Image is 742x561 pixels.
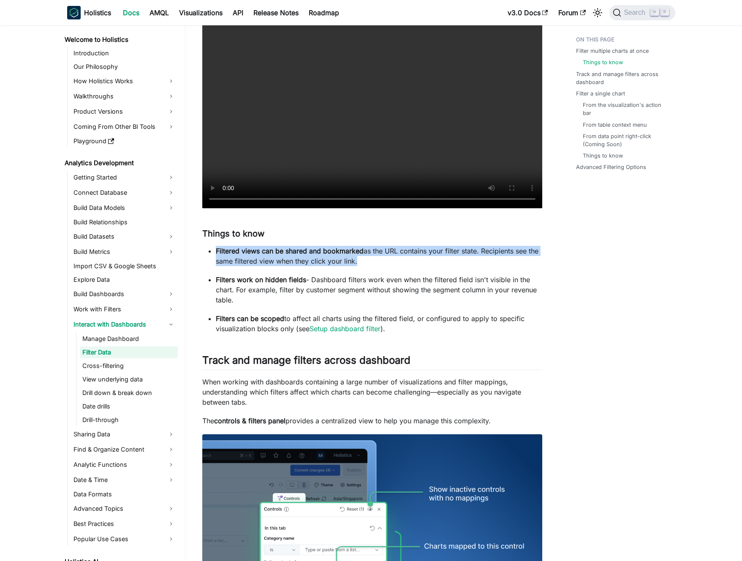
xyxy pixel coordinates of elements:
a: Roadmap [304,6,344,19]
a: Analytic Functions [71,458,178,471]
p: - Dashboard filters work even when the filtered field isn't visible in the chart. For example, fi... [216,275,542,305]
a: Interact with Dashboards [71,318,178,331]
a: How Holistics Works [71,74,178,88]
button: Search (Command+K) [609,5,675,20]
a: Things to know [583,152,623,160]
a: Cross-filtering [80,360,178,372]
a: Setup dashboard filter [310,324,381,333]
kbd: K [660,8,669,16]
a: Analytics Development [62,157,178,169]
a: Playground [71,135,178,147]
a: Docs [118,6,144,19]
a: Manage Dashboard [80,333,178,345]
a: Import CSV & Google Sheets [71,260,178,272]
a: Welcome to Holistics [62,34,178,46]
a: Connect Database [71,186,178,199]
b: Holistics [84,8,111,18]
a: Walkthroughs [71,90,178,103]
strong: controls & filters panel [214,417,285,425]
a: Build Datasets [71,230,178,243]
nav: Docs sidebar [59,25,185,561]
a: Popular Use Cases [71,532,178,546]
h2: Track and manage filters across dashboard [202,354,542,370]
a: Filter multiple charts at once [576,47,649,55]
button: Switch between dark and light mode (currently light mode) [591,6,604,19]
a: Explore Data [71,274,178,286]
a: Sharing Data [71,428,178,441]
a: Date drills [80,400,178,412]
a: Drill-through [80,414,178,426]
kbd: ⌘ [650,8,659,16]
a: Coming From Other BI Tools [71,120,178,133]
a: Build Dashboards [71,287,178,301]
a: Product Versions [71,105,178,118]
a: HolisticsHolistics [67,6,111,19]
p: The provides a centralized view to help you manage this complexity. [202,416,542,426]
a: Visualizations [174,6,228,19]
strong: Filters work on hidden fields [216,275,306,284]
a: API [228,6,248,19]
img: Holistics [67,6,81,19]
a: Find & Organize Content [71,443,178,456]
video: Your browser does not support embedding video, but you can . [202,4,542,208]
strong: Filtered views can be shared and bookmarked [216,247,364,255]
a: Filter a single chart [576,90,625,98]
a: Advanced Filtering Options [576,163,646,171]
a: Drill down & break down [80,387,178,399]
a: Things to know [583,58,623,66]
a: Build Metrics [71,245,178,259]
a: Build Relationships [71,216,178,228]
p: When working with dashboards containing a large number of visualizations and filter mappings, und... [202,377,542,407]
a: Introduction [71,47,178,59]
h3: Things to know [202,229,542,239]
a: From table context menu [583,121,647,129]
a: AMQL [144,6,174,19]
a: Track and manage filters across dashboard [576,70,670,86]
a: Build Data Models [71,201,178,215]
a: Our Philosophy [71,61,178,73]
strong: Filters can be scoped [216,314,284,323]
a: Date & Time [71,473,178,487]
a: View underlying data [80,373,178,385]
a: From data point right-click (Coming Soon) [583,132,667,148]
p: as the URL contains your filter state. Recipients see the same filtered view when they click your... [216,246,542,266]
a: Data Formats [71,488,178,500]
a: Advanced Topics [71,502,178,515]
a: v3.0 Docs [503,6,553,19]
a: Work with Filters [71,302,178,316]
a: Getting Started [71,171,178,184]
a: Release Notes [248,6,304,19]
p: to affect all charts using the filtered field, or configured to apply to specific visualization b... [216,313,542,334]
a: Filter Data [80,346,178,358]
a: Forum [553,6,591,19]
a: From the visualization's action bar [583,101,667,117]
span: Search [621,9,650,16]
a: Best Practices [71,517,178,531]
